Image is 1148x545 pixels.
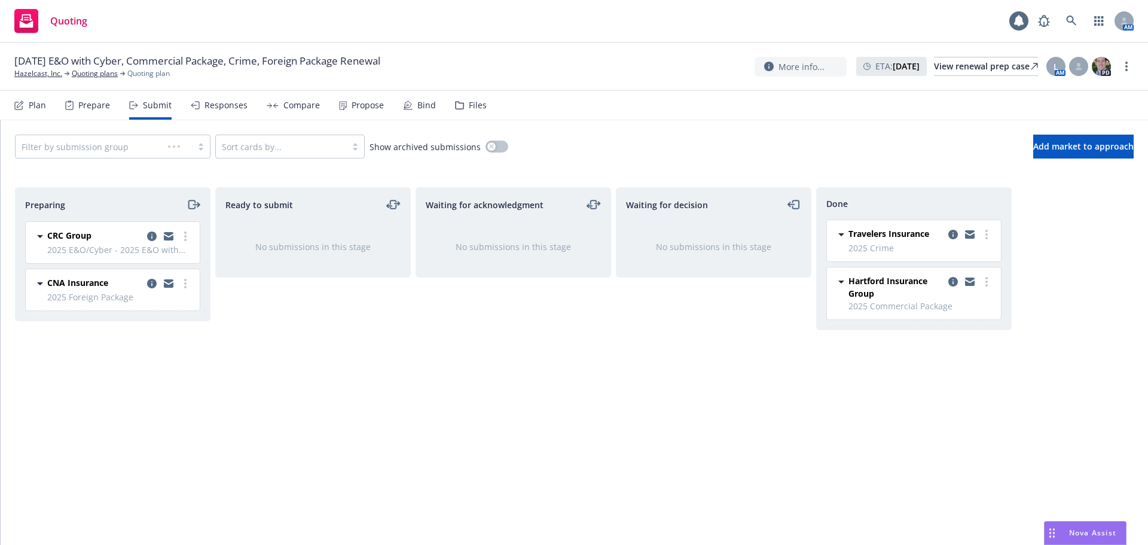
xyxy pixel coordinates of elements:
[1069,528,1116,538] span: Nova Assist
[1032,9,1056,33] a: Report a Bug
[426,199,544,211] span: Waiting for acknowledgment
[826,197,848,210] span: Done
[755,57,847,77] button: More info...
[352,101,384,110] div: Propose
[934,57,1038,75] div: View renewal prep case
[946,227,960,242] a: copy logging email
[626,199,708,211] span: Waiting for decision
[370,141,481,153] span: Show archived submissions
[178,276,193,291] a: more
[47,243,193,256] span: 2025 E&O/Cyber - 2025 E&O with Cyber
[875,60,920,72] span: ETA :
[469,101,487,110] div: Files
[50,16,87,26] span: Quoting
[848,300,994,312] span: 2025 Commercial Package
[979,227,994,242] a: more
[161,229,176,243] a: copy logging email
[283,101,320,110] div: Compare
[47,291,193,303] span: 2025 Foreign Package
[225,199,293,211] span: Ready to submit
[47,276,108,289] span: CNA Insurance
[25,199,65,211] span: Preparing
[1119,59,1134,74] a: more
[778,60,825,73] span: More info...
[963,275,977,289] a: copy logging email
[235,240,391,253] div: No submissions in this stage
[145,276,159,291] a: copy logging email
[848,275,944,300] span: Hartford Insurance Group
[14,68,62,79] a: Hazelcast, Inc.
[848,242,994,254] span: 2025 Crime
[10,4,92,38] a: Quoting
[1054,60,1058,73] span: L
[78,101,110,110] div: Prepare
[1045,522,1060,544] div: Drag to move
[893,60,920,72] strong: [DATE]
[1033,135,1134,159] button: Add market to approach
[1087,9,1111,33] a: Switch app
[636,240,792,253] div: No submissions in this stage
[204,101,248,110] div: Responses
[787,197,801,212] a: moveLeft
[145,229,159,243] a: copy logging email
[979,275,994,289] a: more
[934,57,1038,76] a: View renewal prep case
[14,54,380,68] span: [DATE] E&O with Cyber, Commercial Package, Crime, Foreign Package Renewal
[417,101,436,110] div: Bind
[435,240,591,253] div: No submissions in this stage
[946,275,960,289] a: copy logging email
[143,101,172,110] div: Submit
[161,276,176,291] a: copy logging email
[72,68,118,79] a: Quoting plans
[178,229,193,243] a: more
[1033,141,1134,152] span: Add market to approach
[29,101,46,110] div: Plan
[186,197,200,212] a: moveRight
[1092,57,1111,76] img: photo
[47,229,91,242] span: CRC Group
[848,227,929,240] span: Travelers Insurance
[1044,521,1126,545] button: Nova Assist
[386,197,401,212] a: moveLeftRight
[963,227,977,242] a: copy logging email
[587,197,601,212] a: moveLeftRight
[1060,9,1083,33] a: Search
[127,68,170,79] span: Quoting plan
